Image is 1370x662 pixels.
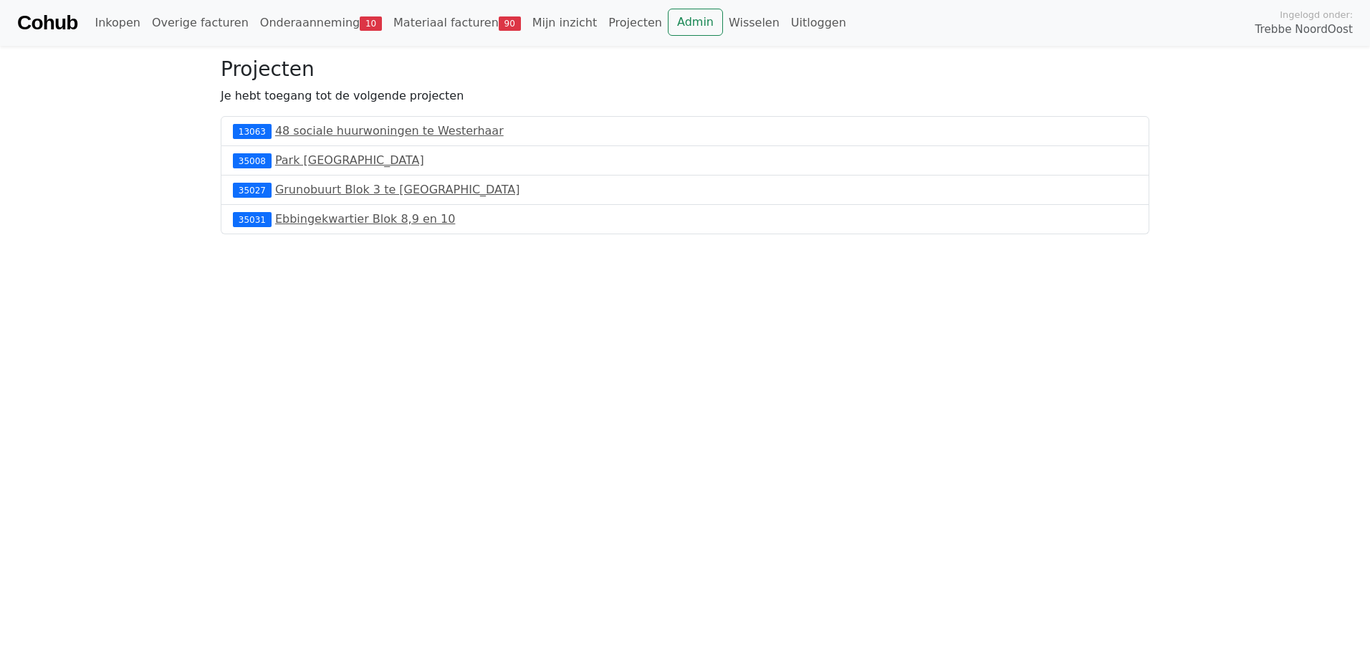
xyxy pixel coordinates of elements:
div: 35008 [233,153,272,168]
span: Trebbe NoordOost [1255,21,1353,38]
a: Ebbingekwartier Blok 8,9 en 10 [275,212,456,226]
a: Mijn inzicht [527,9,603,37]
a: Cohub [17,6,77,40]
h3: Projecten [221,57,1149,82]
div: 35027 [233,183,272,197]
a: Inkopen [89,9,145,37]
span: Ingelogd onder: [1280,8,1353,21]
a: Overige facturen [146,9,254,37]
span: 10 [360,16,382,31]
a: Projecten [603,9,668,37]
a: Materiaal facturen90 [388,9,527,37]
span: 90 [499,16,521,31]
a: Grunobuurt Blok 3 te [GEOGRAPHIC_DATA] [275,183,520,196]
a: Onderaanneming10 [254,9,388,37]
a: Admin [668,9,723,36]
a: 48 sociale huurwoningen te Westerhaar [275,124,504,138]
a: Uitloggen [785,9,852,37]
a: Wisselen [723,9,785,37]
div: 13063 [233,124,272,138]
p: Je hebt toegang tot de volgende projecten [221,87,1149,105]
a: Park [GEOGRAPHIC_DATA] [275,153,424,167]
div: 35031 [233,212,272,226]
